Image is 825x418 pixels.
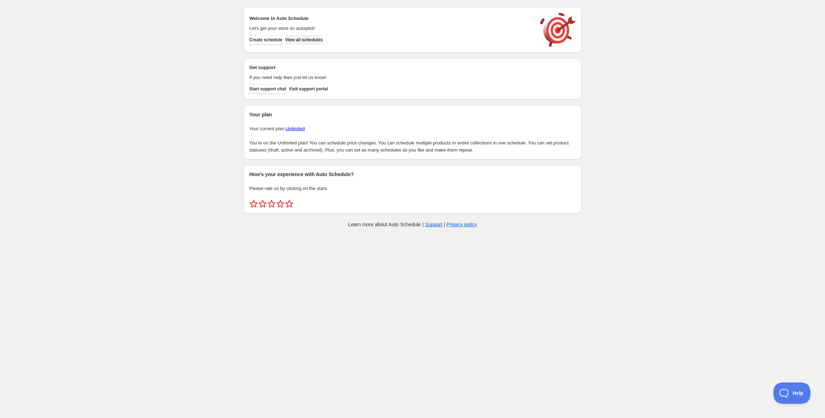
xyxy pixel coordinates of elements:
p: If you need help then just let us know! [249,74,533,81]
p: Learn more about Auto Schedule | | [348,221,477,228]
h2: Welcome to Auto Schedule [249,15,533,22]
p: Please rate us by clicking on the stars [249,185,576,192]
p: Let's get your store on autopilot! [249,25,533,32]
button: Create schedule [249,35,282,45]
p: You're on the Unlimited plan! You can schedule price changes. You can schedule multiple products ... [249,139,576,154]
span: Visit support portal [289,86,328,92]
a: Privacy policy [447,222,477,227]
a: Support [425,222,442,227]
span: Start support chat [249,86,286,92]
span: Create schedule [249,37,282,43]
iframe: Toggle Customer Support [773,382,811,404]
h2: How's your experience with Auto Schedule? [249,171,576,178]
h2: Your plan [249,111,576,118]
h2: Get support [249,64,533,71]
span: View all schedules [285,37,323,43]
a: Start support chat [249,84,286,94]
a: Visit support portal [289,84,328,94]
p: Your current plan: [249,125,576,132]
button: View all schedules [285,35,323,45]
a: Unlimited [286,126,305,131]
